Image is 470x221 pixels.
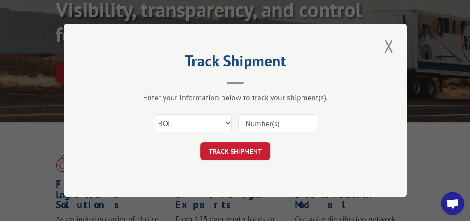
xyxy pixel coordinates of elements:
h2: Track Shipment [107,55,364,71]
input: Number(s) [238,115,317,133]
button: Close modal [381,34,396,58]
button: TRACK SHIPMENT [200,143,270,161]
div: Enter your information below to track your shipment(s). [107,93,364,103]
a: Open chat [441,192,464,215]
